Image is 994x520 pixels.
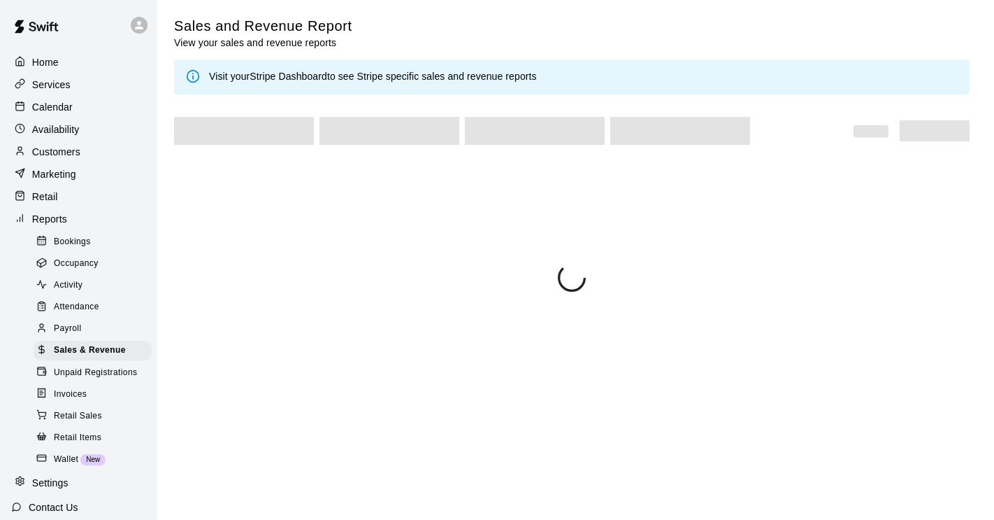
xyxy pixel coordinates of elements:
[34,450,152,470] div: WalletNew
[34,385,152,405] div: Invoices
[32,190,58,204] p: Retail
[54,431,101,445] span: Retail Items
[34,231,157,253] a: Bookings
[34,362,157,384] a: Unpaid Registrations
[32,167,76,181] p: Marketing
[34,384,157,405] a: Invoices
[11,52,146,73] a: Home
[174,36,352,50] p: View your sales and revenue reports
[54,279,82,293] span: Activity
[174,17,352,36] h5: Sales and Revenue Report
[34,232,152,252] div: Bookings
[29,500,78,514] p: Contact Us
[54,300,99,314] span: Attendance
[34,427,157,449] a: Retail Items
[34,405,157,427] a: Retail Sales
[80,456,106,463] span: New
[34,341,152,360] div: Sales & Revenue
[32,212,67,226] p: Reports
[34,363,152,383] div: Unpaid Registrations
[54,344,126,358] span: Sales & Revenue
[11,141,146,162] a: Customers
[34,428,152,448] div: Retail Items
[11,97,146,118] a: Calendar
[54,235,91,249] span: Bookings
[54,409,102,423] span: Retail Sales
[11,186,146,207] a: Retail
[32,78,71,92] p: Services
[34,297,157,318] a: Attendance
[54,322,81,336] span: Payroll
[34,276,152,295] div: Activity
[11,74,146,95] a: Services
[11,164,146,185] a: Marketing
[34,449,157,470] a: WalletNew
[32,122,80,136] p: Availability
[32,476,69,490] p: Settings
[34,318,157,340] a: Payroll
[11,119,146,140] a: Availability
[11,209,146,230] a: Reports
[209,69,537,85] div: Visit your to see Stripe specific sales and revenue reports
[34,407,152,426] div: Retail Sales
[54,453,78,467] span: Wallet
[54,388,87,402] span: Invoices
[34,275,157,297] a: Activity
[34,253,157,274] a: Occupancy
[54,366,137,380] span: Unpaid Registrations
[54,257,99,271] span: Occupancy
[34,254,152,274] div: Occupancy
[250,71,327,82] a: Stripe Dashboard
[32,145,80,159] p: Customers
[32,55,59,69] p: Home
[11,472,146,493] a: Settings
[34,297,152,317] div: Attendance
[34,340,157,362] a: Sales & Revenue
[34,319,152,339] div: Payroll
[32,100,73,114] p: Calendar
